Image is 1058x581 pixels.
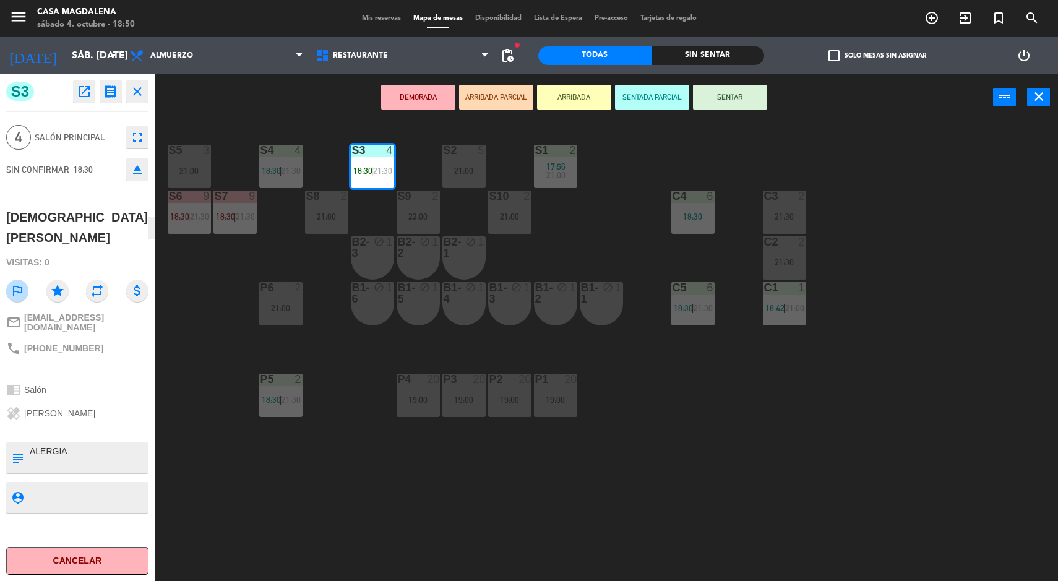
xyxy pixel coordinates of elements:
[37,19,135,31] div: sábado 4. octubre - 18:50
[763,258,806,267] div: 21:30
[518,374,531,385] div: 20
[478,236,485,247] div: 1
[126,80,148,103] button: close
[73,80,95,103] button: open_in_new
[798,191,806,202] div: 2
[126,158,148,181] button: eject
[260,374,261,385] div: P5
[295,282,302,293] div: 2
[473,374,485,385] div: 20
[489,374,490,385] div: P2
[295,374,302,385] div: 2
[997,89,1012,104] i: power_input
[427,374,439,385] div: 20
[828,50,926,61] label: Solo mesas sin asignar
[374,282,384,293] i: block
[168,166,211,175] div: 21:00
[419,236,430,247] i: block
[692,303,694,313] span: |
[546,170,566,180] span: 21:00
[333,51,388,60] span: Restaurante
[798,236,806,247] div: 2
[397,212,440,221] div: 22:00
[6,82,34,101] span: S3
[9,7,28,26] i: menu
[6,406,21,421] i: healing
[280,166,282,176] span: |
[169,145,170,156] div: S5
[652,46,765,65] div: Sin sentar
[150,51,193,60] span: Almuerzo
[340,191,348,202] div: 2
[305,212,348,221] div: 21:00
[528,15,588,22] span: Lista de Espera
[371,166,374,176] span: |
[615,282,622,293] div: 1
[203,191,210,202] div: 9
[188,212,191,222] span: |
[707,282,714,293] div: 6
[100,80,122,103] button: receipt
[564,374,577,385] div: 20
[386,236,394,247] div: 1
[24,385,46,395] span: Salón
[260,282,261,293] div: P6
[694,303,713,313] span: 21:30
[6,312,148,332] a: mail_outline[EMAIL_ADDRESS][DOMAIN_NAME]
[6,125,31,150] span: 4
[190,212,209,222] span: 21:30
[523,191,531,202] div: 2
[432,282,439,293] div: 1
[260,145,261,156] div: S4
[569,145,577,156] div: 2
[535,374,536,385] div: P1
[130,162,145,177] i: eject
[432,236,439,247] div: 1
[764,282,765,293] div: C1
[1025,11,1039,25] i: search
[991,11,1006,25] i: turned_in_not
[77,84,92,99] i: open_in_new
[489,282,490,304] div: B1-3
[465,282,476,293] i: block
[280,395,282,405] span: |
[488,212,531,221] div: 21:00
[6,341,21,356] i: phone
[130,84,145,99] i: close
[535,282,536,304] div: B1-2
[783,303,786,313] span: |
[24,408,95,418] span: [PERSON_NAME]
[24,343,103,353] span: [PHONE_NUMBER]
[1017,48,1031,63] i: power_settings_new
[6,280,28,302] i: outlined_flag
[785,303,804,313] span: 21:00
[511,282,522,293] i: block
[671,212,715,221] div: 18:30
[407,15,469,22] span: Mapa de mesas
[262,166,281,176] span: 18:30
[386,145,394,156] div: 4
[11,491,24,504] i: person_pin
[828,50,840,61] span: check_box_outline_blank
[465,236,476,247] i: block
[86,280,108,302] i: repeat
[634,15,703,22] span: Tarjetas de regalo
[249,191,256,202] div: 9
[126,126,148,148] button: fullscreen
[958,11,973,25] i: exit_to_app
[381,85,455,110] button: DEMORADA
[603,282,613,293] i: block
[764,236,765,247] div: C2
[216,212,235,222] span: 18:30
[236,212,255,222] span: 21:30
[537,85,611,110] button: ARRIBADA
[74,165,93,174] span: 18:30
[1027,88,1050,106] button: close
[581,282,582,304] div: B1-1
